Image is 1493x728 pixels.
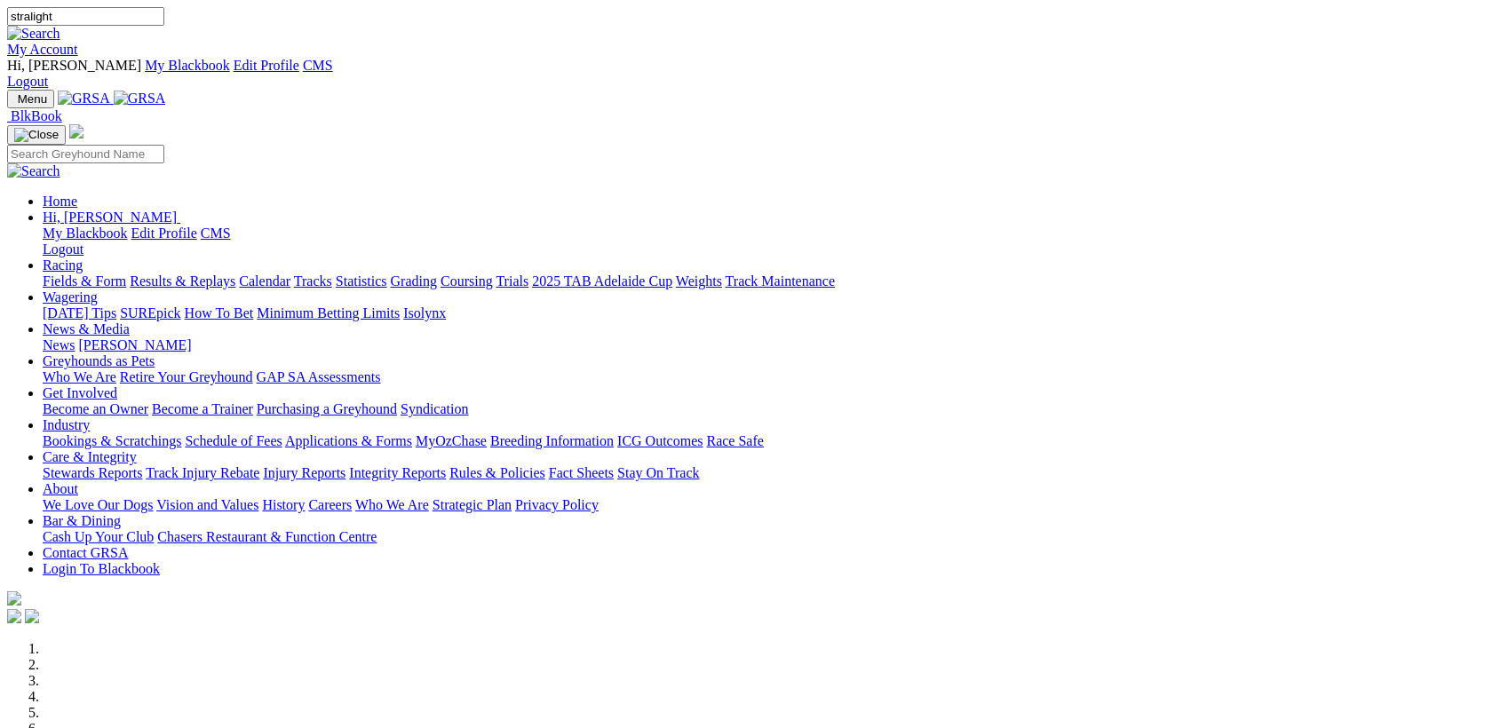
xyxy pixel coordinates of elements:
[43,513,121,528] a: Bar & Dining
[234,58,299,73] a: Edit Profile
[43,433,181,448] a: Bookings & Scratchings
[7,90,54,108] button: Toggle navigation
[257,369,381,384] a: GAP SA Assessments
[43,337,75,352] a: News
[7,58,1486,90] div: My Account
[336,273,387,289] a: Statistics
[58,91,110,107] img: GRSA
[617,465,699,480] a: Stay On Track
[43,321,130,336] a: News & Media
[726,273,835,289] a: Track Maintenance
[441,273,493,289] a: Coursing
[43,369,1486,385] div: Greyhounds as Pets
[11,108,62,123] span: BlkBook
[43,273,1486,289] div: Racing
[43,561,160,576] a: Login To Blackbook
[43,257,83,273] a: Racing
[349,465,446,480] a: Integrity Reports
[7,125,66,145] button: Toggle navigation
[43,401,148,416] a: Become an Owner
[130,273,235,289] a: Results & Replays
[43,401,1486,417] div: Get Involved
[43,417,90,432] a: Industry
[152,401,253,416] a: Become a Trainer
[18,92,47,106] span: Menu
[43,433,1486,449] div: Industry
[285,433,412,448] a: Applications & Forms
[7,42,78,57] a: My Account
[43,497,153,512] a: We Love Our Dogs
[131,226,197,241] a: Edit Profile
[43,385,117,400] a: Get Involved
[549,465,614,480] a: Fact Sheets
[201,226,231,241] a: CMS
[303,58,333,73] a: CMS
[146,465,259,480] a: Track Injury Rebate
[401,401,468,416] a: Syndication
[43,545,128,560] a: Contact GRSA
[676,273,722,289] a: Weights
[449,465,545,480] a: Rules & Policies
[43,289,98,305] a: Wagering
[43,210,180,225] a: Hi, [PERSON_NAME]
[7,74,48,89] a: Logout
[496,273,528,289] a: Trials
[156,497,258,512] a: Vision and Values
[308,497,352,512] a: Careers
[416,433,487,448] a: MyOzChase
[263,465,345,480] a: Injury Reports
[43,337,1486,353] div: News & Media
[355,497,429,512] a: Who We Are
[7,26,60,42] img: Search
[239,273,290,289] a: Calendar
[43,465,1486,481] div: Care & Integrity
[294,273,332,289] a: Tracks
[7,591,21,605] img: logo-grsa-white.png
[391,273,437,289] a: Grading
[185,305,254,320] a: How To Bet
[14,128,59,142] img: Close
[43,194,77,209] a: Home
[43,481,78,496] a: About
[490,433,614,448] a: Breeding Information
[43,465,142,480] a: Stewards Reports
[7,108,62,123] a: BlkBook
[43,353,155,368] a: Greyhounds as Pets
[43,529,154,544] a: Cash Up Your Club
[433,497,512,512] a: Strategic Plan
[43,529,1486,545] div: Bar & Dining
[120,305,180,320] a: SUREpick
[617,433,703,448] a: ICG Outcomes
[262,497,305,512] a: History
[43,226,1486,257] div: Hi, [PERSON_NAME]
[257,401,397,416] a: Purchasing a Greyhound
[145,58,230,73] a: My Blackbook
[114,91,166,107] img: GRSA
[43,273,126,289] a: Fields & Form
[403,305,446,320] a: Isolynx
[43,369,116,384] a: Who We Are
[7,7,164,26] input: Search
[43,226,128,241] a: My Blackbook
[43,449,137,464] a: Care & Integrity
[532,273,672,289] a: 2025 TAB Adelaide Cup
[7,609,21,623] img: facebook.svg
[43,305,116,320] a: [DATE] Tips
[515,497,599,512] a: Privacy Policy
[7,163,60,179] img: Search
[69,124,83,138] img: logo-grsa-white.png
[7,58,141,73] span: Hi, [PERSON_NAME]
[185,433,282,448] a: Schedule of Fees
[706,433,763,448] a: Race Safe
[157,529,377,544] a: Chasers Restaurant & Function Centre
[120,369,253,384] a: Retire Your Greyhound
[43,241,83,257] a: Logout
[25,609,39,623] img: twitter.svg
[43,497,1486,513] div: About
[7,145,164,163] input: Search
[43,210,177,225] span: Hi, [PERSON_NAME]
[43,305,1486,321] div: Wagering
[257,305,400,320] a: Minimum Betting Limits
[78,337,191,352] a: [PERSON_NAME]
